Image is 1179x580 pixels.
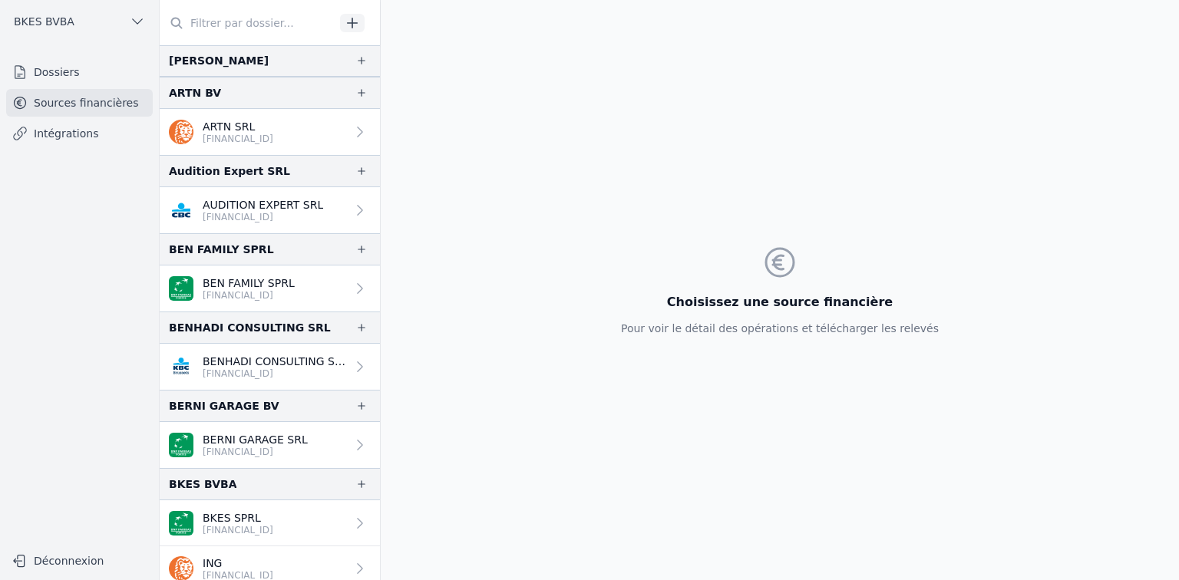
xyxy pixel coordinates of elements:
[160,422,380,468] a: BERNI GARAGE SRL [FINANCIAL_ID]
[169,318,331,337] div: BENHADI CONSULTING SRL
[203,119,273,134] p: ARTN SRL
[169,276,193,301] img: BNP_BE_BUSINESS_GEBABEBB.png
[621,293,939,311] h3: Choisissez une source financière
[6,89,153,117] a: Sources financières
[203,367,346,380] p: [FINANCIAL_ID]
[203,510,273,526] p: BKES SPRL
[6,9,153,34] button: BKES BVBA
[160,9,335,37] input: Filtrer par dossier...
[160,265,380,311] a: BEN FAMILY SPRL [FINANCIAL_ID]
[6,120,153,147] a: Intégrations
[160,344,380,390] a: BENHADI CONSULTING SRL [FINANCIAL_ID]
[169,511,193,536] img: BNP_BE_BUSINESS_GEBABEBB.png
[169,240,274,259] div: BEN FAMILY SPRL
[203,432,308,447] p: BERNI GARAGE SRL
[169,51,269,70] div: [PERSON_NAME]
[203,289,295,302] p: [FINANCIAL_ID]
[203,524,273,536] p: [FINANCIAL_ID]
[621,321,939,336] p: Pour voir le détail des opérations et télécharger les relevés
[169,354,193,379] img: KBC_BRUSSELS_KREDBEBB.png
[203,555,273,571] p: ING
[169,433,193,457] img: BNP_BE_BUSINESS_GEBABEBB.png
[203,354,346,369] p: BENHADI CONSULTING SRL
[169,475,236,493] div: BKES BVBA
[14,14,74,29] span: BKES BVBA
[203,197,323,213] p: AUDITION EXPERT SRL
[169,120,193,144] img: ing.png
[203,275,295,291] p: BEN FAMILY SPRL
[203,446,308,458] p: [FINANCIAL_ID]
[169,162,290,180] div: Audition Expert SRL
[203,133,273,145] p: [FINANCIAL_ID]
[169,198,193,222] img: CBC_CREGBEBB.png
[160,187,380,233] a: AUDITION EXPERT SRL [FINANCIAL_ID]
[160,500,380,546] a: BKES SPRL [FINANCIAL_ID]
[203,211,323,223] p: [FINANCIAL_ID]
[6,549,153,573] button: Déconnexion
[6,58,153,86] a: Dossiers
[169,397,279,415] div: BERNI GARAGE BV
[160,109,380,155] a: ARTN SRL [FINANCIAL_ID]
[169,84,221,102] div: ARTN BV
